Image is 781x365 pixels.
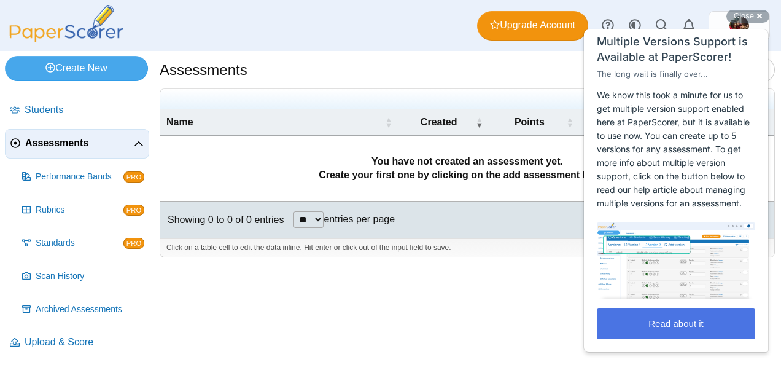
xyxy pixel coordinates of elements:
[166,116,383,129] span: Name
[17,195,149,225] a: Rubrics PRO
[477,11,588,41] a: Upgrade Account
[17,295,149,324] a: Archived Assessments
[495,116,564,129] span: Points
[5,328,149,358] a: Upload & Score
[36,270,144,283] span: Scan History
[123,205,144,216] span: PRO
[385,116,392,128] span: Name : Activate to sort
[17,162,149,192] a: Performance Bands PRO
[160,60,247,80] h1: Assessments
[36,237,123,249] span: Standards
[490,18,575,32] span: Upgrade Account
[5,34,128,44] a: PaperScorer
[5,96,149,125] a: Students
[324,214,395,224] label: entries per page
[17,229,149,258] a: Standards PRO
[160,202,284,238] div: Showing 0 to 0 of 0 entries
[319,156,616,180] b: You have not created an assessment yet. Create your first one by clicking on the add assessment b...
[160,238,774,257] div: Click on a table cell to edit the data inline. Hit enter or click out of the input field to save.
[5,56,148,80] a: Create New
[25,103,144,117] span: Students
[36,304,144,316] span: Archived Assessments
[123,171,144,182] span: PRO
[5,129,149,159] a: Assessments
[17,262,149,291] a: Scan History
[5,5,128,42] img: PaperScorer
[476,116,483,128] span: Created : Activate to remove sorting
[36,171,123,183] span: Performance Bands
[25,336,144,349] span: Upload & Score
[25,136,134,150] span: Assessments
[405,116,473,129] span: Created
[566,116,573,128] span: Points : Activate to sort
[36,204,123,216] span: Rubrics
[123,238,144,249] span: PRO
